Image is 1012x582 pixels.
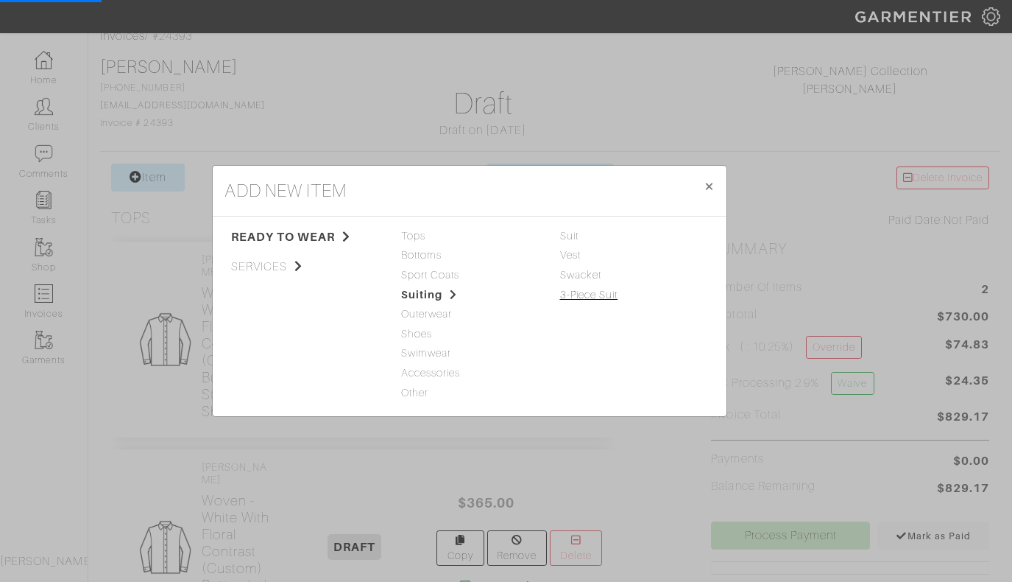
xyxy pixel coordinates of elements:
a: Vest [560,249,581,261]
span: Shoes [401,326,538,343]
span: Outerwear [401,306,538,323]
span: Other [401,385,538,402]
a: Swacket [560,269,601,281]
span: Sport Coats [401,267,538,284]
span: ready to wear [231,228,379,246]
h4: add new item [224,178,347,204]
span: Suiting [401,287,538,304]
span: × [704,176,715,196]
span: Bottoms [401,248,538,264]
span: Tops [401,228,538,245]
span: services [231,258,379,276]
span: Accessories [401,365,538,382]
span: Swimwear [401,346,538,362]
a: 3-Piece Suit [560,289,618,301]
a: Suit [560,230,578,242]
